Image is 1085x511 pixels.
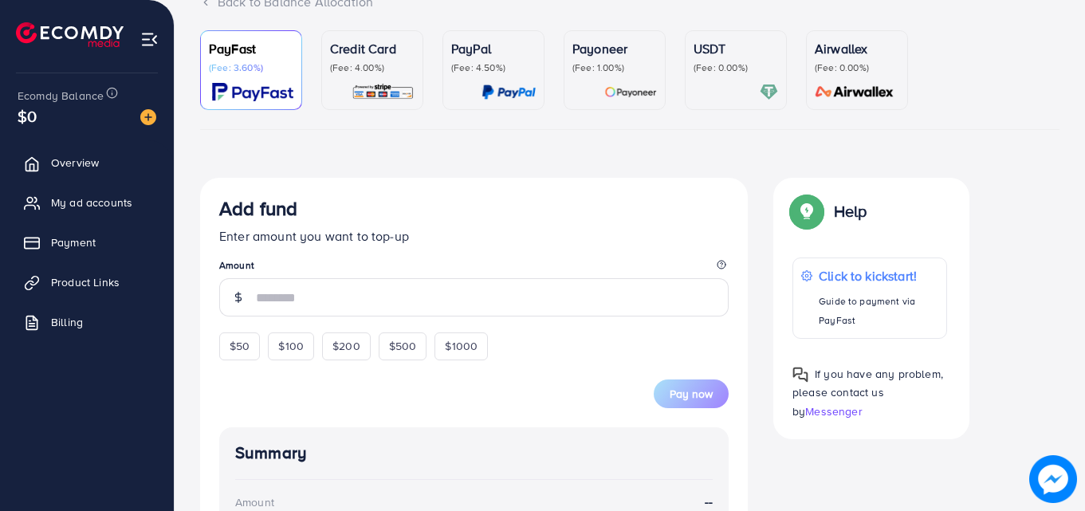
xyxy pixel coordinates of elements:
[792,197,821,226] img: Popup guide
[140,109,156,125] img: image
[212,83,293,101] img: card
[330,61,415,74] p: (Fee: 4.00%)
[51,195,132,210] span: My ad accounts
[604,83,657,101] img: card
[792,367,808,383] img: Popup guide
[482,83,536,101] img: card
[810,83,899,101] img: card
[51,155,99,171] span: Overview
[760,83,778,101] img: card
[572,39,657,58] p: Payoneer
[330,39,415,58] p: Credit Card
[235,494,274,510] div: Amount
[278,338,304,354] span: $100
[451,61,536,74] p: (Fee: 4.50%)
[235,443,713,463] h4: Summary
[705,493,713,511] strong: --
[445,338,478,354] span: $1000
[140,30,159,49] img: menu
[694,39,778,58] p: USDT
[12,266,162,298] a: Product Links
[12,226,162,258] a: Payment
[654,379,729,408] button: Pay now
[12,306,162,338] a: Billing
[819,266,938,285] p: Click to kickstart!
[219,226,729,246] p: Enter amount you want to top-up
[815,61,899,74] p: (Fee: 0.00%)
[389,338,417,354] span: $500
[352,83,415,101] img: card
[819,292,938,330] p: Guide to payment via PayFast
[694,61,778,74] p: (Fee: 0.00%)
[1029,455,1077,503] img: image
[12,187,162,218] a: My ad accounts
[219,258,729,278] legend: Amount
[209,39,293,58] p: PayFast
[792,366,943,419] span: If you have any problem, please contact us by
[16,22,124,47] img: logo
[332,338,360,354] span: $200
[572,61,657,74] p: (Fee: 1.00%)
[51,234,96,250] span: Payment
[230,338,250,354] span: $50
[451,39,536,58] p: PayPal
[209,61,293,74] p: (Fee: 3.60%)
[18,88,104,104] span: Ecomdy Balance
[834,202,867,221] p: Help
[51,314,83,330] span: Billing
[12,147,162,179] a: Overview
[51,274,120,290] span: Product Links
[219,197,297,220] h3: Add fund
[805,403,862,419] span: Messenger
[815,39,899,58] p: Airwallex
[670,386,713,402] span: Pay now
[18,104,37,128] span: $0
